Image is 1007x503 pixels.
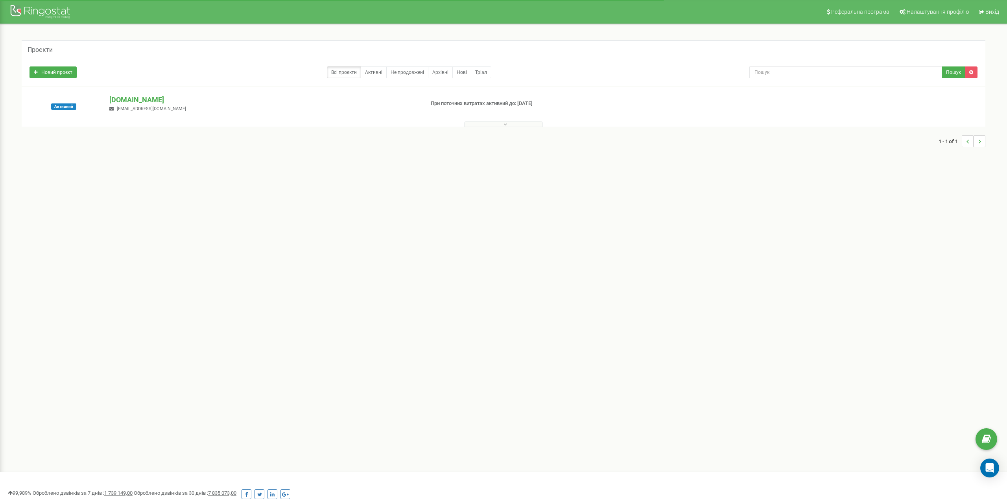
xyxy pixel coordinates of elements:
a: Активні [361,66,387,78]
a: Новий проєкт [30,66,77,78]
a: Не продовжені [386,66,428,78]
span: Налаштування профілю [907,9,969,15]
a: Тріал [471,66,491,78]
nav: ... [939,127,985,155]
input: Пошук [749,66,942,78]
span: [EMAIL_ADDRESS][DOMAIN_NAME] [117,106,186,111]
p: [DOMAIN_NAME] [109,95,417,105]
h5: Проєкти [28,46,53,53]
div: Open Intercom Messenger [980,459,999,477]
span: 1 - 1 of 1 [939,135,962,147]
a: Нові [452,66,471,78]
span: Активний [51,103,76,110]
p: При поточних витратах активний до: [DATE] [431,100,659,107]
a: Всі проєкти [327,66,361,78]
a: Архівні [428,66,453,78]
span: Реферальна програма [831,9,889,15]
button: Пошук [942,66,965,78]
span: Вихід [985,9,999,15]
